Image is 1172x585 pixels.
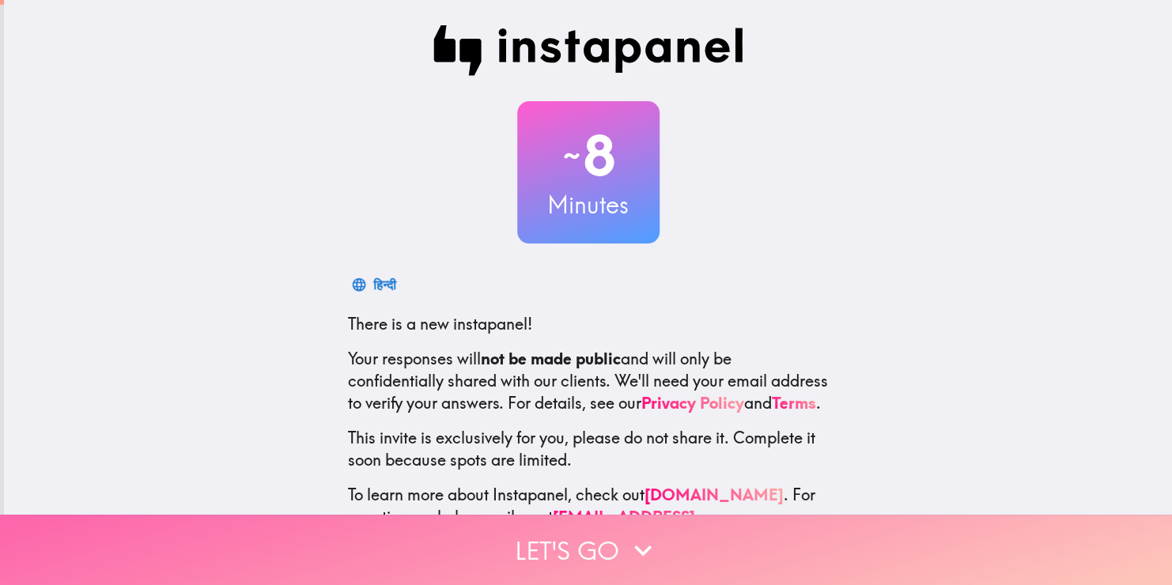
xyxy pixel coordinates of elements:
[433,25,743,76] img: Instapanel
[517,123,660,188] h2: 8
[561,132,583,179] span: ~
[517,188,660,221] h3: Minutes
[772,393,816,413] a: Terms
[481,349,621,368] b: not be made public
[348,348,829,414] p: Your responses will and will only be confidentially shared with our clients. We'll need your emai...
[348,484,829,550] p: To learn more about Instapanel, check out . For questions or help, email us at .
[348,427,829,471] p: This invite is exclusively for you, please do not share it. Complete it soon because spots are li...
[348,269,403,300] button: हिन्दी
[348,314,532,334] span: There is a new instapanel!
[641,393,744,413] a: Privacy Policy
[373,274,396,296] div: हिन्दी
[645,485,784,504] a: [DOMAIN_NAME]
